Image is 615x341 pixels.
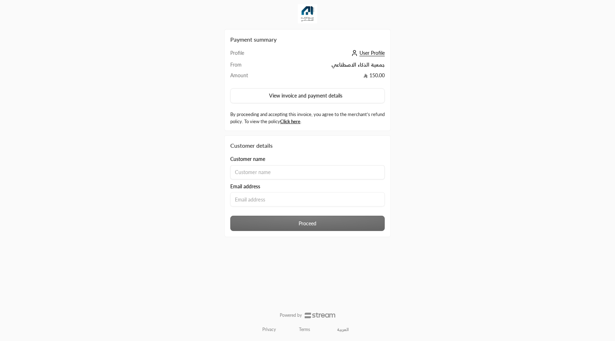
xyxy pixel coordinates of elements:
label: By proceeding and accepting this invoice, you agree to the merchant’s refund policy. To view the ... [230,111,385,125]
span: Customer name [230,156,265,163]
p: Powered by [280,313,302,318]
td: Profile [230,49,269,61]
h2: Payment summary [230,35,385,44]
a: Click here [280,119,300,124]
td: جمعية الذكاء الاصطناعي [269,61,385,72]
input: Customer name [230,165,385,179]
a: Terms [299,327,310,332]
button: View invoice and payment details [230,88,385,103]
a: User Profile [349,50,385,56]
img: Company Logo [298,4,317,23]
div: Customer details [230,141,385,150]
span: User Profile [359,50,385,56]
td: From [230,61,269,72]
a: Privacy [262,327,276,332]
input: Email address [230,192,385,206]
td: Amount [230,72,269,83]
td: 150.00 [269,72,385,83]
span: Email address [230,183,260,190]
a: العربية [333,324,353,335]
